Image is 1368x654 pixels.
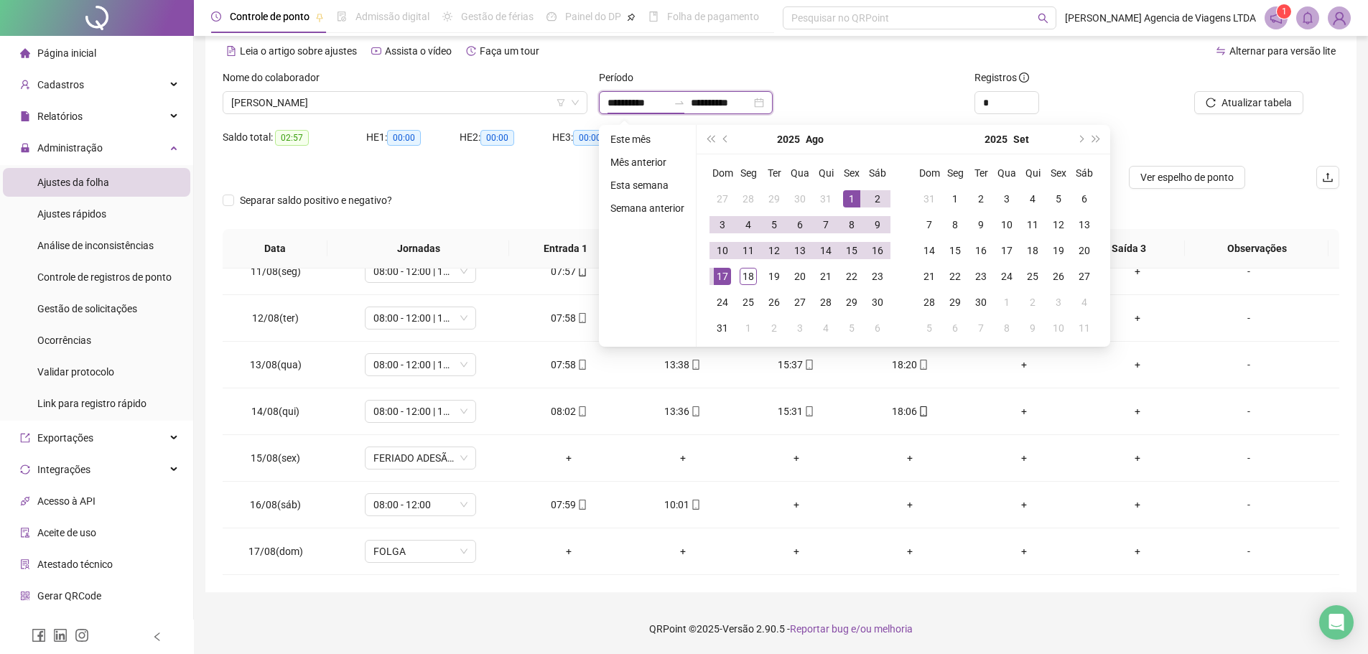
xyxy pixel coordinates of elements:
[998,242,1015,259] div: 17
[1024,268,1041,285] div: 25
[766,242,783,259] div: 12
[791,216,809,233] div: 6
[839,238,865,263] td: 2025-08-15
[366,129,460,146] div: HE 1:
[1322,172,1334,183] span: upload
[1071,263,1097,289] td: 2025-09-27
[998,294,1015,311] div: 1
[921,294,938,311] div: 28
[985,125,1008,154] button: year panel
[735,212,761,238] td: 2025-08-04
[994,212,1020,238] td: 2025-09-10
[355,11,429,22] span: Admissão digital
[817,242,834,259] div: 14
[740,190,757,207] div: 28
[766,268,783,285] div: 19
[865,263,890,289] td: 2025-08-23
[968,160,994,186] th: Ter
[251,266,301,277] span: 11/08(seg)
[709,289,735,315] td: 2025-08-24
[373,307,467,329] span: 08:00 - 12:00 | 14:00 - 18:00
[373,447,467,469] span: FERIADO ADESÃO DO PARÁ
[787,315,813,341] td: 2025-09-03
[576,313,587,323] span: mobile
[787,212,813,238] td: 2025-08-06
[843,242,860,259] div: 15
[1076,242,1093,259] div: 20
[942,186,968,212] td: 2025-09-01
[790,623,913,635] span: Reportar bug e/ou melhoria
[791,294,809,311] div: 27
[1140,169,1234,185] span: Ver espelho de ponto
[740,242,757,259] div: 11
[791,319,809,337] div: 3
[740,268,757,285] div: 18
[1046,289,1071,315] td: 2025-10-03
[20,559,30,569] span: solution
[916,212,942,238] td: 2025-09-07
[557,98,565,107] span: filter
[998,268,1015,285] div: 24
[740,216,757,233] div: 4
[946,319,964,337] div: 6
[972,242,990,259] div: 16
[1329,7,1350,29] img: 92686
[1229,45,1336,57] span: Alternar para versão lite
[1206,98,1216,108] span: reload
[524,357,614,373] div: 07:58
[1020,315,1046,341] td: 2025-10-09
[1046,212,1071,238] td: 2025-09-12
[226,46,236,56] span: file-text
[1065,10,1256,26] span: [PERSON_NAME] Agencia de Viagens LTDA
[1319,605,1354,640] div: Open Intercom Messenger
[1076,294,1093,311] div: 4
[373,261,467,282] span: 08:00 - 12:00 | 14:00 - 18:00
[1046,238,1071,263] td: 2025-09-19
[714,319,731,337] div: 31
[1071,212,1097,238] td: 2025-09-13
[968,186,994,212] td: 2025-09-02
[37,240,154,251] span: Análise de inconsistências
[1196,240,1317,256] span: Observações
[599,70,643,85] label: Período
[627,13,636,22] span: pushpin
[1071,289,1097,315] td: 2025-10-04
[843,190,860,207] div: 1
[480,45,539,57] span: Faça um tour
[994,238,1020,263] td: 2025-09-17
[817,216,834,233] div: 7
[20,528,30,538] span: audit
[637,357,727,373] div: 13:38
[942,212,968,238] td: 2025-09-08
[735,238,761,263] td: 2025-08-11
[337,11,347,22] span: file-done
[252,312,299,324] span: 12/08(ter)
[968,315,994,341] td: 2025-10-07
[946,294,964,311] div: 29
[1020,238,1046,263] td: 2025-09-18
[1020,289,1046,315] td: 2025-10-02
[843,294,860,311] div: 29
[714,294,731,311] div: 24
[1206,263,1291,279] div: -
[709,212,735,238] td: 2025-08-03
[1046,263,1071,289] td: 2025-09-26
[605,154,690,171] li: Mês anterior
[968,212,994,238] td: 2025-09-09
[946,190,964,207] div: 1
[761,238,787,263] td: 2025-08-12
[1185,229,1329,268] th: Observações
[20,80,30,90] span: user-add
[20,48,30,58] span: home
[231,92,579,113] span: JULIANE PEREIRA COSTA
[735,263,761,289] td: 2025-08-18
[735,160,761,186] th: Seg
[648,11,659,22] span: book
[461,11,534,22] span: Gestão de férias
[791,242,809,259] div: 13
[869,294,886,311] div: 30
[839,160,865,186] th: Sex
[460,129,553,146] div: HE 2:
[1013,125,1029,154] button: month panel
[714,268,731,285] div: 17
